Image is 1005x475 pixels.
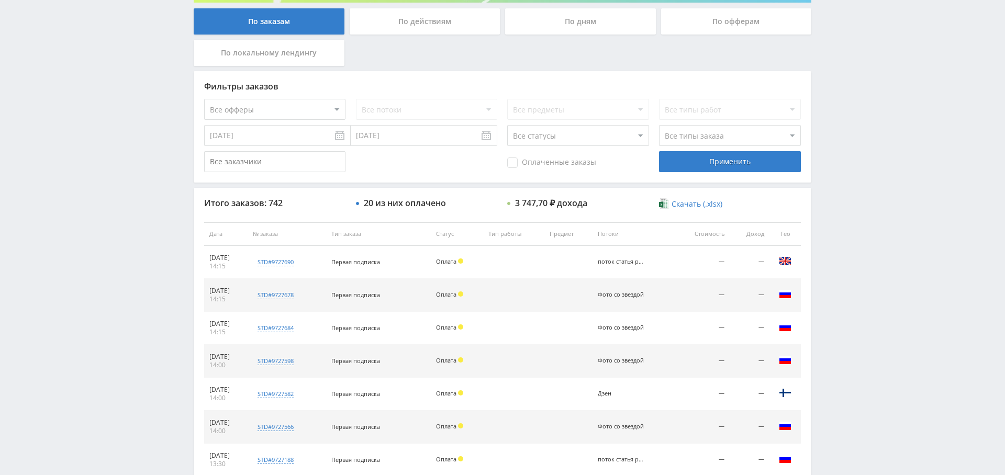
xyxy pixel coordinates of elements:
[258,423,294,431] div: std#9727566
[258,390,294,398] div: std#9727582
[673,411,730,444] td: —
[331,324,380,332] span: Первая подписка
[598,324,645,331] div: Фото со звездой
[204,198,345,208] div: Итого заказов: 742
[598,390,645,397] div: Дзен
[209,262,242,270] div: 14:15
[458,456,463,461] span: Холд
[209,361,242,369] div: 14:00
[209,419,242,427] div: [DATE]
[436,422,456,430] span: Оплата
[258,258,294,266] div: std#9727690
[204,82,801,91] div: Фильтры заказов
[673,378,730,411] td: —
[258,291,294,299] div: std#9727678
[258,456,294,464] div: std#9727188
[209,295,242,303] div: 14:15
[673,345,730,378] td: —
[730,246,769,279] td: —
[779,255,791,267] img: gbr.png
[779,453,791,465] img: rus.png
[194,40,344,66] div: По локальному лендингу
[436,323,456,331] span: Оплата
[209,451,242,460] div: [DATE]
[331,258,380,266] span: Первая подписка
[769,222,801,246] th: Гео
[209,287,242,295] div: [DATE]
[209,254,242,262] div: [DATE]
[436,290,456,298] span: Оплата
[258,324,294,332] div: std#9727684
[436,455,456,463] span: Оплата
[659,198,668,209] img: xlsx
[436,389,456,397] span: Оплата
[458,324,463,330] span: Холд
[331,423,380,431] span: Первая подписка
[779,288,791,300] img: rus.png
[331,357,380,365] span: Первая подписка
[779,354,791,366] img: rus.png
[258,357,294,365] div: std#9727598
[209,328,242,336] div: 14:15
[326,222,431,246] th: Тип заказа
[730,279,769,312] td: —
[350,8,500,35] div: По действиям
[458,390,463,395] span: Холд
[544,222,593,246] th: Предмет
[331,390,380,398] span: Первая подписка
[204,151,345,172] input: Все заказчики
[673,312,730,345] td: —
[730,222,769,246] th: Доход
[505,8,656,35] div: По дням
[209,427,242,435] div: 14:00
[436,257,456,265] span: Оплата
[598,423,645,430] div: Фото со звездой
[598,456,645,463] div: поток статья рерайт
[779,387,791,399] img: fin.png
[209,353,242,361] div: [DATE]
[194,8,344,35] div: По заказам
[331,291,380,299] span: Первая подписка
[209,394,242,402] div: 14:00
[673,246,730,279] td: —
[661,8,812,35] div: По офферам
[598,258,645,265] div: поток статья рерайт
[458,258,463,264] span: Холд
[598,357,645,364] div: Фото со звездой
[673,222,730,246] th: Стоимость
[431,222,484,246] th: Статус
[364,198,446,208] div: 20 из них оплачено
[730,345,769,378] td: —
[515,198,587,208] div: 3 747,70 ₽ дохода
[673,279,730,312] td: —
[593,222,673,246] th: Потоки
[507,157,596,168] span: Оплаченные заказы
[779,420,791,432] img: rus.png
[672,200,722,208] span: Скачать (.xlsx)
[730,411,769,444] td: —
[730,378,769,411] td: —
[458,357,463,363] span: Холд
[209,320,242,328] div: [DATE]
[483,222,544,246] th: Тип работы
[331,456,380,463] span: Первая подписка
[436,356,456,364] span: Оплата
[659,199,722,209] a: Скачать (.xlsx)
[598,291,645,298] div: Фото со звездой
[209,460,242,468] div: 13:30
[779,321,791,333] img: rus.png
[248,222,326,246] th: № заказа
[204,222,248,246] th: Дата
[209,386,242,394] div: [DATE]
[659,151,800,172] div: Применить
[730,312,769,345] td: —
[458,423,463,428] span: Холд
[458,291,463,297] span: Холд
